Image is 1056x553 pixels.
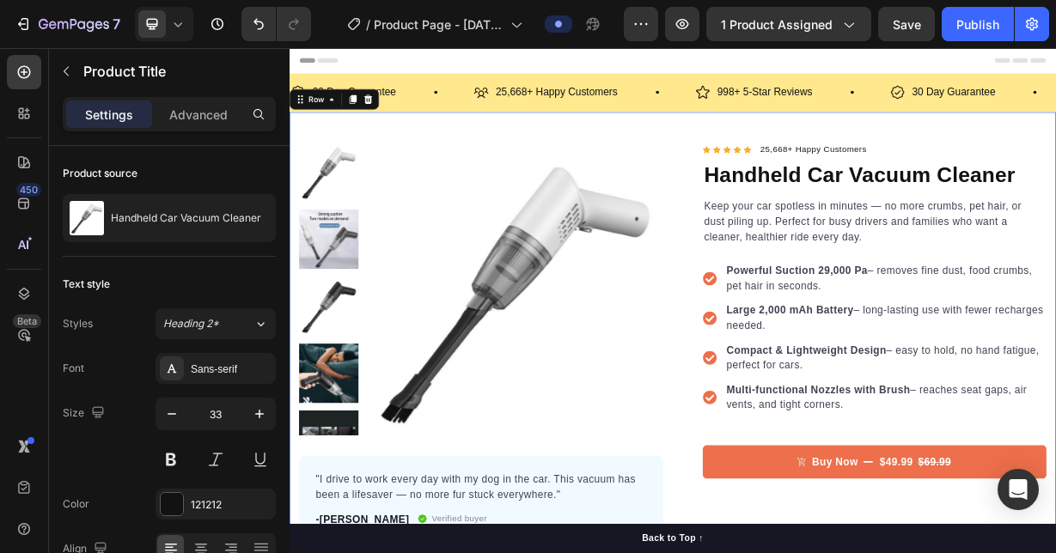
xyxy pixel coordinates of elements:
[588,453,835,467] strong: Multi-functional Nozzles with Brush
[156,308,276,339] button: Heading 2*
[942,7,1014,41] button: Publish
[85,106,133,124] p: Settings
[16,183,41,197] div: 450
[13,314,41,328] div: Beta
[70,201,104,235] img: product feature img
[556,149,1018,195] h1: Handheld Car Vacuum Cleaner
[366,15,370,33] span: /
[633,129,777,146] p: 25,668+ Happy Customers
[878,7,935,41] button: Save
[588,397,1016,438] p: – easy to hold, no hand fatigue, perfect for cars.
[588,343,1016,385] p: – long-lasting use with fewer recharges needed.
[588,450,1016,491] p: – reaches seat gaps, air vents, and tight corners.
[63,276,110,292] div: Text style
[588,399,803,414] strong: Compact & Lightweight Design
[163,316,219,331] span: Heading 2*
[7,7,128,41] button: 7
[63,496,89,512] div: Color
[998,469,1039,510] div: Open Intercom Messenger
[191,497,272,513] div: 121212
[838,48,950,73] p: 30 Day Guarantee
[21,62,50,77] div: Row
[588,346,759,361] strong: Large 2,000 mAh Battery
[63,402,108,425] div: Size
[956,15,999,33] div: Publish
[63,316,93,331] div: Styles
[721,15,833,33] span: 1 product assigned
[169,106,228,124] p: Advanced
[63,166,137,181] div: Product source
[241,7,311,41] div: Undo/Redo
[588,290,1016,331] p: – removes fine dust, food crumbs, pet hair in seconds.
[576,48,704,73] p: 998+ 5-Star Reviews
[706,7,871,41] button: 1 product assigned
[290,48,1056,553] iframe: Design area
[83,61,269,82] p: Product Title
[374,15,504,33] span: Product Page - [DATE] 23:40:54
[893,17,921,32] span: Save
[111,212,261,224] p: Handheld Car Vacuum Cleaner
[63,361,84,376] div: Font
[588,293,778,307] strong: Powerful Suction 29,000 Pa
[558,204,1016,265] p: Keep your car spotless in minutes — no more crumbs, pet hair, or dust piling up. Perfect for busy...
[191,362,272,377] div: Sans-serif
[113,14,120,34] p: 7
